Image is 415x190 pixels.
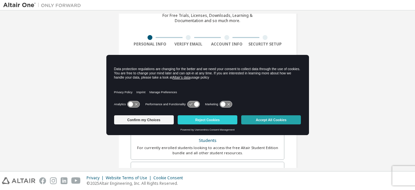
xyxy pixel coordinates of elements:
p: © 2025 Altair Engineering, Inc. All Rights Reserved. [87,181,187,186]
img: facebook.svg [39,177,46,184]
div: Privacy [87,175,106,181]
div: Security Setup [246,42,285,47]
div: Verify Email [169,42,208,47]
div: For currently enrolled students looking to access the free Altair Student Edition bundle and all ... [135,145,280,156]
div: Cookie Consent [153,175,187,181]
img: altair_logo.svg [2,177,35,184]
div: Faculty [135,166,280,175]
img: linkedin.svg [61,177,67,184]
img: youtube.svg [71,177,81,184]
div: Account Info [207,42,246,47]
div: For Free Trials, Licenses, Downloads, Learning & Documentation and so much more. [162,13,253,23]
img: instagram.svg [50,177,57,184]
div: Website Terms of Use [106,175,153,181]
img: Altair One [3,2,84,8]
div: Students [135,136,280,145]
div: Personal Info [131,42,169,47]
